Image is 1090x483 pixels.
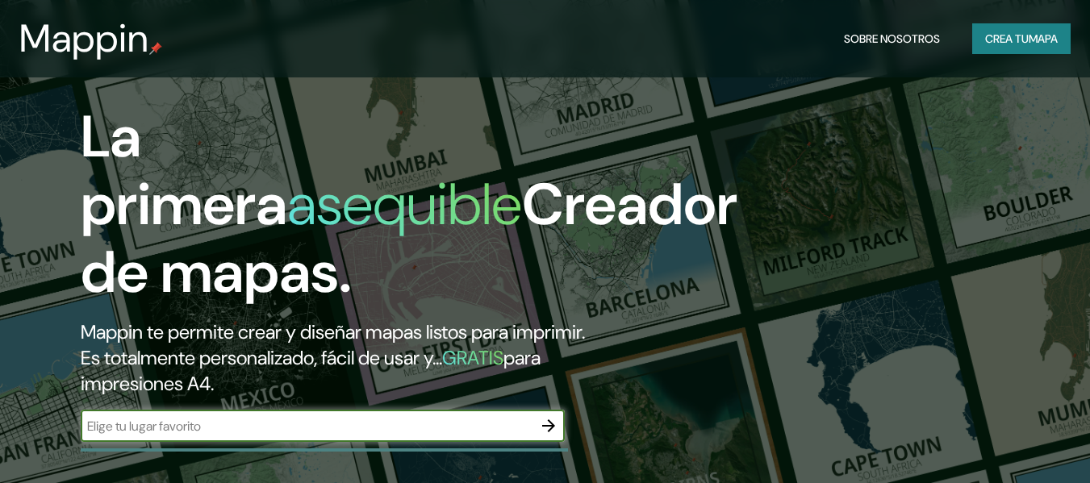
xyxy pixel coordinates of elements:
font: Crea tu [985,31,1029,46]
font: Sobre nosotros [844,31,940,46]
button: Crea tumapa [972,23,1071,54]
font: Mappin [19,13,149,64]
button: Sobre nosotros [837,23,946,54]
font: Mappin te permite crear y diseñar mapas listos para imprimir. [81,319,585,344]
font: asequible [287,167,522,242]
font: Es totalmente personalizado, fácil de usar y... [81,345,442,370]
input: Elige tu lugar favorito [81,417,532,435]
font: La primera [81,99,287,242]
img: pin de mapeo [149,42,162,55]
font: para impresiones A4. [81,345,541,396]
font: GRATIS [442,345,503,370]
font: Creador de mapas. [81,167,737,310]
font: mapa [1029,31,1058,46]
